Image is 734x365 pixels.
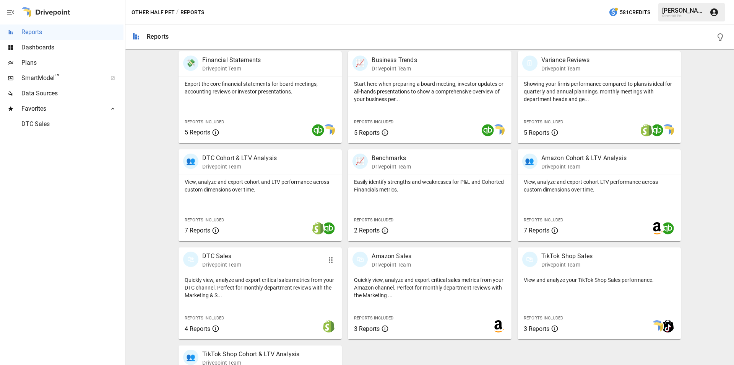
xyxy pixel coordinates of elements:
[522,154,538,169] div: 👥
[185,227,210,234] span: 7 Reports
[524,276,675,284] p: View and analyze your TikTok Shop Sales performance.
[492,124,505,136] img: smart model
[620,8,650,17] span: 581 Credits
[524,218,563,223] span: Reports Included
[323,222,335,234] img: quickbooks
[55,72,60,82] span: ™
[524,119,563,124] span: Reports Included
[541,252,593,261] p: TikTok Shop Sales
[202,350,299,359] p: TikTok Shop Cohort & LTV Analysis
[183,350,198,365] div: 👥
[202,56,261,65] p: Financial Statements
[312,222,324,234] img: shopify
[21,28,123,37] span: Reports
[185,316,224,321] span: Reports Included
[541,163,627,170] p: Drivepoint Team
[651,320,663,332] img: smart model
[541,56,589,65] p: Variance Reviews
[183,252,198,267] div: 🛍
[662,7,705,14] div: [PERSON_NAME]
[492,320,505,332] img: amazon
[21,89,123,98] span: Data Sources
[372,56,417,65] p: Business Trends
[662,222,674,234] img: quickbooks
[352,56,368,71] div: 📈
[354,218,393,223] span: Reports Included
[147,33,169,40] div: Reports
[202,65,261,72] p: Drivepoint Team
[323,320,335,332] img: shopify
[185,178,336,193] p: View, analyze and export cohort and LTV performance across custom dimensions over time.
[372,65,417,72] p: Drivepoint Team
[185,276,336,299] p: Quickly view, analyze and export critical sales metrics from your DTC channel. Perfect for monthl...
[662,320,674,332] img: tiktok
[21,74,102,83] span: SmartModel
[524,80,675,103] p: Showing your firm's performance compared to plans is ideal for quarterly and annual plannings, mo...
[372,261,411,268] p: Drivepoint Team
[524,316,563,321] span: Reports Included
[176,8,179,17] div: /
[522,252,538,267] div: 🛍
[541,65,589,72] p: Drivepoint Team
[21,43,123,52] span: Dashboards
[202,252,241,261] p: DTC Sales
[482,124,494,136] img: quickbooks
[202,163,277,170] p: Drivepoint Team
[354,129,380,136] span: 5 Reports
[524,325,549,332] span: 3 Reports
[352,154,368,169] div: 📈
[185,119,224,124] span: Reports Included
[21,104,102,113] span: Favorites
[606,5,653,20] button: 581Credits
[354,227,380,234] span: 2 Reports
[651,124,663,136] img: quickbooks
[354,178,505,193] p: Easily identify strengths and weaknesses for P&L and Cohorted Financials metrics.
[541,154,627,163] p: Amazon Cohort & LTV Analysis
[372,163,411,170] p: Drivepoint Team
[21,119,123,129] span: DTC Sales
[354,119,393,124] span: Reports Included
[522,56,538,71] div: 🗓
[524,178,675,193] p: View, analyze and export cohort LTV performance across custom dimensions over time.
[640,124,653,136] img: shopify
[202,154,277,163] p: DTC Cohort & LTV Analysis
[354,325,380,332] span: 3 Reports
[183,56,198,71] div: 💸
[524,129,549,136] span: 5 Reports
[372,154,411,163] p: Benchmarks
[183,154,198,169] div: 👥
[372,252,411,261] p: Amazon Sales
[354,80,505,103] p: Start here when preparing a board meeting, investor updates or all-hands presentations to show a ...
[202,261,241,268] p: Drivepoint Team
[662,14,705,18] div: Other Half Pet
[132,8,175,17] button: Other Half Pet
[323,124,335,136] img: smart model
[352,252,368,267] div: 🛍
[185,80,336,95] p: Export the core financial statements for board meetings, accounting reviews or investor presentat...
[185,129,210,136] span: 5 Reports
[185,218,224,223] span: Reports Included
[541,261,593,268] p: Drivepoint Team
[662,124,674,136] img: smart model
[354,316,393,321] span: Reports Included
[354,276,505,299] p: Quickly view, analyze and export critical sales metrics from your Amazon channel. Perfect for mon...
[524,227,549,234] span: 7 Reports
[185,325,210,332] span: 4 Reports
[21,58,123,67] span: Plans
[312,124,324,136] img: quickbooks
[651,222,663,234] img: amazon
